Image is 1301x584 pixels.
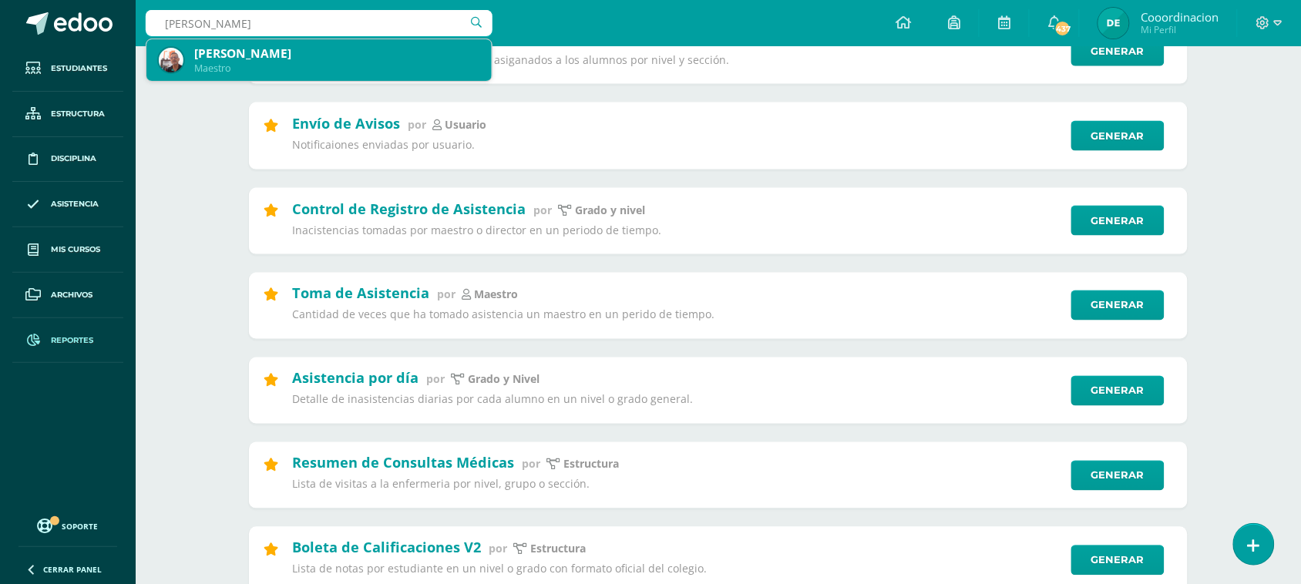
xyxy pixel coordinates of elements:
a: Generar [1071,290,1165,321]
div: Maestro [194,62,479,75]
p: Cantidad de veces que ha tomado asistencia un maestro en un perido de tiempo. [292,308,1061,322]
span: por [408,117,426,132]
span: Soporte [62,521,99,532]
span: por [437,287,456,302]
p: Usuario [445,118,486,132]
a: Reportes [12,318,123,364]
a: Soporte [18,515,117,535]
a: Disciplina [12,137,123,183]
a: Generar [1071,121,1165,151]
p: estructura [563,458,619,472]
a: Mis cursos [12,227,123,273]
span: por [426,372,445,387]
p: Grado y Nivel [468,373,540,387]
span: por [489,542,507,556]
p: Inacistencias tomadas por maestro o director en un periodo de tiempo. [292,223,1061,237]
a: Asistencia [12,182,123,227]
span: por [533,203,552,217]
a: Estudiantes [12,46,123,92]
h2: Toma de Asistencia [292,284,429,303]
p: grado y nivel [575,203,645,217]
h2: Control de Registro de Asistencia [292,200,526,218]
a: Generar [1071,545,1165,576]
span: Estructura [51,108,105,120]
span: 437 [1054,20,1071,37]
div: [PERSON_NAME] [194,45,479,62]
span: Mis cursos [51,243,100,256]
span: Reportes [51,334,93,347]
h2: Asistencia por día [292,369,419,388]
a: Generar [1071,461,1165,491]
p: Lista de notas por estudiante en un nivel o grado con formato oficial del colegio. [292,562,1061,576]
span: Asistencia [51,198,99,210]
span: Cooordinacion [1141,9,1219,25]
span: Estudiantes [51,62,107,75]
span: Disciplina [51,153,96,165]
p: Notificaiones enviadas por usuario. [292,138,1061,152]
span: por [522,457,540,472]
h2: Resumen de Consultas Médicas [292,454,514,472]
input: Busca un usuario... [146,10,492,36]
p: Listado de todos reportes diciplinarios asiganados a los alumnos por nivel y sección. [292,53,1061,67]
p: maestro [474,288,518,302]
h2: Boleta de Calificaciones V2 [292,539,481,557]
span: Mi Perfil [1141,23,1219,36]
img: 55017845fec2dd1e23d86bbbd8458b68.png [159,48,183,72]
a: Generar [1071,36,1165,66]
p: Lista de visitas a la enfermeria por nivel, grupo o sección. [292,478,1061,492]
span: Archivos [51,289,92,301]
a: Generar [1071,206,1165,236]
a: Estructura [12,92,123,137]
p: Detalle de inasistencias diarias por cada alumno en un nivel o grado general. [292,393,1061,407]
p: Estructura [530,542,586,556]
img: 5b2783ad3a22ae473dcaf132f569719c.png [1098,8,1129,39]
h2: Envío de Avisos [292,114,400,133]
a: Archivos [12,273,123,318]
a: Generar [1071,376,1165,406]
span: Cerrar panel [43,564,102,575]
